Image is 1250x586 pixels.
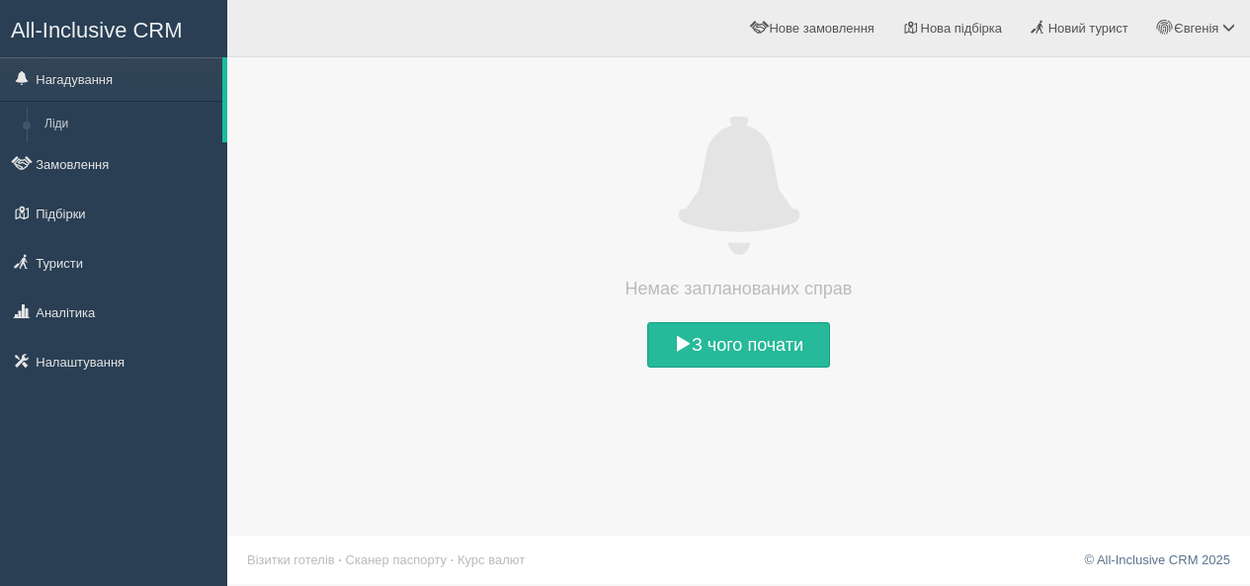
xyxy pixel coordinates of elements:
[769,21,874,36] span: Нове замовлення
[1048,21,1128,36] span: Новий турист
[451,552,455,567] span: ·
[36,107,222,142] a: Ліди
[338,552,342,567] span: ·
[247,552,335,567] a: Візитки готелів
[1084,552,1230,567] a: © All-Inclusive CRM 2025
[921,21,1003,36] span: Нова підбірка
[346,552,447,567] a: Сканер паспорту
[1174,21,1218,36] span: Євгенія
[1,1,226,55] a: All-Inclusive CRM
[647,322,830,368] a: З чого почати
[458,552,525,567] a: Курс валют
[11,18,183,42] span: All-Inclusive CRM
[591,275,887,302] h4: Немає запланованих справ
